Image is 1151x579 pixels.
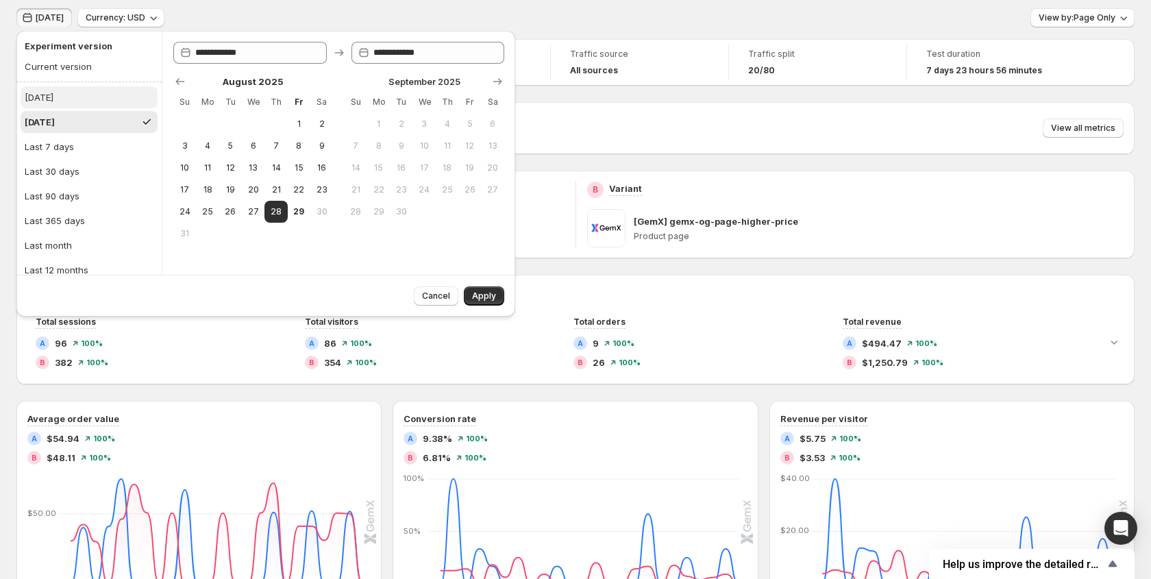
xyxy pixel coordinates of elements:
button: Saturday August 23 2025 [310,179,333,201]
span: 24 [179,206,190,217]
button: Friday August 15 2025 [288,157,310,179]
button: [DATE] [21,111,158,133]
span: 11 [201,162,213,173]
span: 12 [464,140,475,151]
th: Thursday [264,91,287,113]
h2: B [408,454,413,462]
button: Saturday September 13 2025 [482,135,504,157]
span: 21 [350,184,362,195]
button: Tuesday August 19 2025 [219,179,242,201]
button: Monday August 11 2025 [196,157,219,179]
span: Su [179,97,190,108]
button: Sunday September 14 2025 [345,157,367,179]
span: 16 [316,162,327,173]
text: 100% [404,473,424,483]
button: Last 365 days [21,210,158,232]
span: 4 [201,140,213,151]
th: Wednesday [242,91,264,113]
text: $50.00 [27,508,56,518]
button: Monday September 15 2025 [367,157,390,179]
button: Sunday August 3 2025 [173,135,196,157]
button: Sunday August 31 2025 [173,223,196,245]
img: [GemX] gemx-og-page-higher-price [587,209,626,247]
th: Thursday [436,91,458,113]
button: Expand chart [1104,332,1124,352]
span: 15 [373,162,384,173]
span: 25 [441,184,453,195]
h2: A [32,434,37,443]
span: 9 [395,140,407,151]
button: Last 7 days [21,136,158,158]
span: Fr [464,97,475,108]
span: $54.94 [47,432,79,445]
button: Saturday September 27 2025 [482,179,504,201]
span: 28 [350,206,362,217]
span: 100 % [89,454,111,462]
span: 17 [179,184,190,195]
span: 2 [316,119,327,130]
button: Thursday August 7 2025 [264,135,287,157]
h2: B [847,358,852,367]
div: Last 30 days [25,164,79,178]
button: Saturday September 20 2025 [482,157,504,179]
button: Thursday September 18 2025 [436,157,458,179]
h2: A [784,434,790,443]
span: 100 % [839,454,861,462]
th: Monday [367,91,390,113]
button: Thursday September 11 2025 [436,135,458,157]
div: Current version [25,60,92,73]
span: 9.38% [423,432,452,445]
span: 22 [293,184,305,195]
span: Total orders [573,317,626,327]
button: Friday September 19 2025 [458,157,481,179]
span: Su [350,97,362,108]
button: Wednesday September 17 2025 [413,157,436,179]
h2: A [40,339,45,347]
button: Thursday September 4 2025 [436,113,458,135]
button: Wednesday August 13 2025 [242,157,264,179]
span: Test duration [926,49,1066,60]
button: Tuesday September 30 2025 [390,201,412,223]
span: $3.53 [800,451,825,465]
button: Monday September 1 2025 [367,113,390,135]
button: Start of range Thursday August 28 2025 [264,201,287,223]
a: Test duration7 days 23 hours 56 minutes [926,47,1066,77]
span: 96 [55,336,67,350]
span: Traffic source [570,49,709,60]
button: Thursday August 14 2025 [264,157,287,179]
span: 16 [395,162,407,173]
span: 13 [247,162,259,173]
h2: A [578,339,583,347]
button: Show previous month, July 2025 [171,72,190,91]
button: Tuesday September 23 2025 [390,179,412,201]
span: 7 [350,140,362,151]
button: Tuesday September 2 2025 [390,113,412,135]
span: 24 [419,184,430,195]
span: 27 [487,184,499,195]
button: View by:Page Only [1030,8,1135,27]
button: Current version [21,56,152,77]
span: 22 [373,184,384,195]
span: 100 % [915,339,937,347]
button: Show next month, October 2025 [488,72,507,91]
span: 14 [350,162,362,173]
button: Monday August 18 2025 [196,179,219,201]
button: [DATE] [16,8,72,27]
span: 23 [316,184,327,195]
th: Tuesday [390,91,412,113]
button: Wednesday August 20 2025 [242,179,264,201]
span: 18 [201,184,213,195]
span: 20 [487,162,499,173]
span: Th [270,97,282,108]
button: Saturday September 6 2025 [482,113,504,135]
span: 12 [225,162,236,173]
button: Monday September 8 2025 [367,135,390,157]
span: Cancel [422,291,450,301]
span: 15 [293,162,305,173]
button: Apply [464,286,504,306]
span: Th [441,97,453,108]
span: 6.81% [423,451,451,465]
button: Last 30 days [21,160,158,182]
span: 8 [373,140,384,151]
span: Mo [373,97,384,108]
